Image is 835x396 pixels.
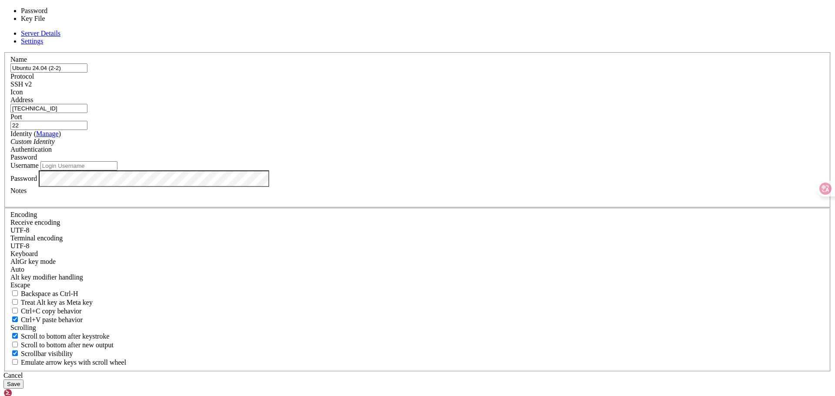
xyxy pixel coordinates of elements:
[10,281,30,289] span: Escape
[12,290,18,296] input: Backspace as Ctrl-H
[3,11,722,18] x-row: -- End of keyboard-interactive prompts from server ---------------------------
[3,18,722,26] x-row: Welcome to GameDev Corp Linux Server (Ubuntu 22.04.4 LTS)
[10,113,22,120] label: Port
[10,73,34,80] label: Protocol
[12,299,18,305] input: Treat Alt key as Meta key
[3,3,722,11] x-row: -- Keyboard-interactive authentication prompts from server: ------------------
[36,130,59,137] a: Manage
[10,226,30,234] span: UTF-8
[21,359,126,366] span: Emulate arrow keys with scroll wheel
[34,130,61,137] span: ( )
[3,100,63,106] span: CPU temp: 51°C
[12,333,18,339] input: Scroll to bottom after keystroke
[10,153,825,161] div: Password
[21,30,60,37] a: Server Details
[10,290,78,297] label: If true, the backspace should send BS ('\x08', aka ^H). Otherwise the backspace key should send '...
[21,15,93,23] li: Key File
[3,77,722,85] x-row: System load: 0.23 Users logged in: 2
[3,372,832,379] div: Cancel
[21,350,73,357] span: Scrollbar visibility
[10,219,60,226] label: Set the expected encoding for data received from the host. If the encodings do not match, visual ...
[10,341,114,349] label: Scroll to bottom after new output.
[21,290,78,297] span: Backspace as Ctrl-H
[10,88,23,96] label: Icon
[10,56,27,63] label: Name
[3,136,722,144] x-row: quangdz@gdev-workstation:~ $
[10,250,38,257] label: Keyboard
[10,299,93,306] label: Whether the Alt key acts as a Meta key or as a distinct Alt key.
[10,307,82,315] label: Ctrl-C copies if true, send ^C to host if false. Ctrl-Shift-C sends ^C to host if true, copies if...
[12,359,18,365] input: Emulate arrow keys with scroll wheel
[10,234,63,242] label: The default terminal encoding. ISO-2022 enables character map translations (like graphics maps). ...
[10,96,33,103] label: Address
[10,211,37,218] label: Encoding
[10,138,55,145] i: Custom Identity
[21,333,110,340] span: Scroll to bottom after keystroke
[10,266,825,273] div: Auto
[10,359,126,366] label: When using the alternative screen buffer, and DECCKM (Application Cursor Keys) is active, mouse w...
[21,341,114,349] span: Scroll to bottom after new output
[10,63,87,73] input: Server Name
[10,80,32,88] span: SSH v2
[21,299,93,306] span: Treat Alt key as Meta key
[3,33,722,40] x-row: * Documentation: [URL][DOMAIN_NAME]
[12,308,18,313] input: Ctrl+C copy behavior
[10,153,37,161] span: Password
[10,242,825,250] div: UTF-8
[10,187,27,194] label: Notes
[10,324,36,331] label: Scrolling
[12,350,18,356] input: Scrollbar visibility
[3,85,722,92] x-row: Memory usage: 42% IP address: [TECHNICAL_ID]
[10,258,56,265] label: Set the expected encoding for data received from the host. If the encodings do not match, visual ...
[10,104,87,113] input: Host Name or IP
[10,242,30,250] span: UTF-8
[10,80,825,88] div: SSH v2
[10,350,73,357] label: The vertical scrollbar mode.
[10,130,61,137] label: Identity
[3,92,722,100] x-row: Disk usage: 61% of 500GB Processes: 217
[106,136,110,144] div: (28, 18)
[21,7,93,15] li: Password
[3,48,722,55] x-row: * Support: [EMAIL_ADDRESS][DOMAIN_NAME]
[10,333,110,340] label: Whether to scroll to the bottom on any keystroke.
[10,146,52,153] label: Authentication
[10,281,825,289] div: Escape
[40,161,117,170] input: Login Username
[21,37,43,45] a: Settings
[10,162,39,169] label: Username
[21,307,82,315] span: Ctrl+C copy behavior
[10,273,83,281] label: Controls how the Alt key is handled. Escape: Send an ESC prefix. 8-Bit: Add 128 to the typed char...
[10,174,37,182] label: Password
[10,138,825,146] div: Custom Identity
[10,226,825,234] div: UTF-8
[10,266,24,273] span: Auto
[21,316,83,323] span: Ctrl+V paste behavior
[3,379,23,389] button: Save
[3,63,722,70] x-row: System information as of [DATE]
[3,114,722,122] x-row: Welcome, quangdz! You have mail.
[12,316,18,322] input: Ctrl+V paste behavior
[3,40,722,48] x-row: * Management: [URL][DOMAIN_NAME]
[10,121,87,130] input: Port Number
[10,316,83,323] label: Ctrl+V pastes if true, sends ^V to host if false. Ctrl+Shift+V sends ^V to host if true, pastes i...
[3,122,722,129] x-row: Last login: [DATE] from [TECHNICAL_ID]
[12,342,18,347] input: Scroll to bottom after new output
